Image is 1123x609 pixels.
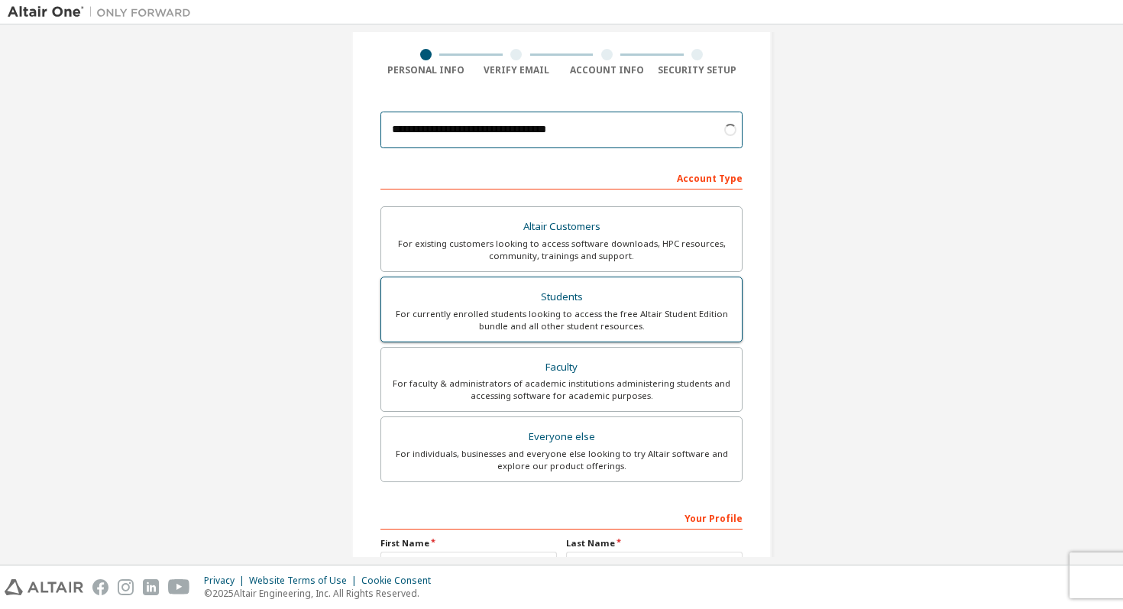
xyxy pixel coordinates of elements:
[390,308,733,332] div: For currently enrolled students looking to access the free Altair Student Edition bundle and all ...
[566,537,743,549] label: Last Name
[204,587,440,600] p: © 2025 Altair Engineering, Inc. All Rights Reserved.
[380,505,743,530] div: Your Profile
[390,357,733,378] div: Faculty
[118,579,134,595] img: instagram.svg
[204,575,249,587] div: Privacy
[380,165,743,190] div: Account Type
[390,216,733,238] div: Altair Customers
[92,579,108,595] img: facebook.svg
[249,575,361,587] div: Website Terms of Use
[390,448,733,472] div: For individuals, businesses and everyone else looking to try Altair software and explore our prod...
[652,64,743,76] div: Security Setup
[380,537,557,549] label: First Name
[361,575,440,587] div: Cookie Consent
[168,579,190,595] img: youtube.svg
[390,238,733,262] div: For existing customers looking to access software downloads, HPC resources, community, trainings ...
[390,377,733,402] div: For faculty & administrators of academic institutions administering students and accessing softwa...
[143,579,159,595] img: linkedin.svg
[561,64,652,76] div: Account Info
[471,64,562,76] div: Verify Email
[390,426,733,448] div: Everyone else
[390,287,733,308] div: Students
[8,5,199,20] img: Altair One
[380,64,471,76] div: Personal Info
[5,579,83,595] img: altair_logo.svg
